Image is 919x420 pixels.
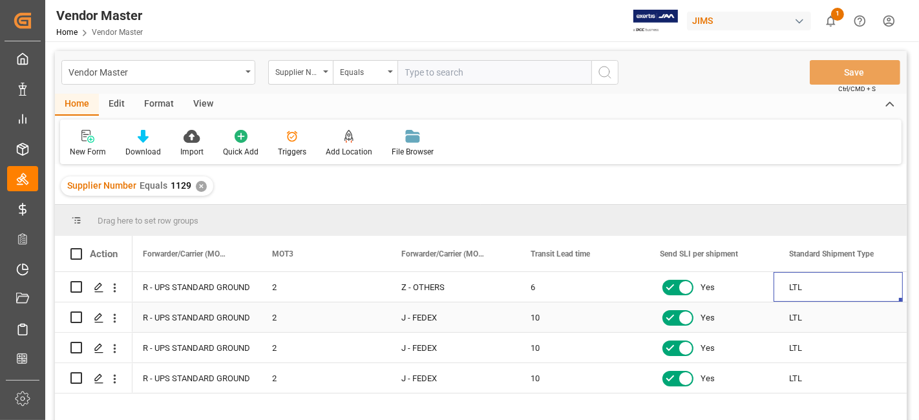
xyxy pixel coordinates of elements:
div: Quick Add [223,146,259,158]
div: Press SPACE to select this row. [55,302,132,333]
div: Format [134,94,184,116]
button: show 1 new notifications [816,6,845,36]
button: JIMS [687,8,816,33]
div: Z - OTHERS [401,273,500,302]
div: File Browser [392,146,434,158]
div: Import [180,146,204,158]
button: Help Center [845,6,874,36]
div: 10 [515,363,644,393]
span: 1129 [171,180,191,191]
div: 2 [257,333,386,362]
div: LTL [789,303,887,333]
div: 2 [257,363,386,393]
span: MOT3 [272,249,293,258]
button: Save [810,60,900,85]
div: R - UPS STANDARD GROUND [143,333,241,363]
div: Vendor Master [69,63,241,79]
div: Supplier Number [275,63,319,78]
div: R - UPS STANDARD GROUND [143,364,241,394]
div: New Form [70,146,106,158]
span: Ctrl/CMD + S [838,84,876,94]
div: Press SPACE to select this row. [55,272,132,302]
div: Home [55,94,99,116]
div: Add Location [326,146,372,158]
a: Home [56,28,78,37]
div: R - UPS STANDARD GROUND [143,273,241,302]
div: Press SPACE to select this row. [55,333,132,363]
span: Yes [701,333,715,363]
input: Type to search [397,60,591,85]
button: open menu [333,60,397,85]
div: 10 [515,302,644,332]
div: LTL [789,273,887,302]
div: J - FEDEX [401,364,500,394]
span: Yes [701,273,715,302]
span: Yes [701,364,715,394]
span: 1 [831,8,844,21]
div: 10 [515,333,644,362]
span: Yes [701,303,715,333]
div: View [184,94,223,116]
span: Equals [140,180,167,191]
span: Send SLI per shipment [660,249,738,258]
div: Action [90,248,118,260]
button: open menu [61,60,255,85]
span: Supplier Number [67,180,136,191]
span: Standard Shipment Type [789,249,874,258]
div: Vendor Master [56,6,143,25]
button: open menu [268,60,333,85]
div: 6 [515,272,644,302]
div: 2 [257,272,386,302]
span: Drag here to set row groups [98,216,198,226]
span: Forwarder/Carrier (MOT2) [143,249,229,258]
div: LTL [789,333,887,363]
div: Equals [340,63,384,78]
div: J - FEDEX [401,333,500,363]
div: Edit [99,94,134,116]
div: 2 [257,302,386,332]
div: ✕ [196,181,207,192]
div: J - FEDEX [401,303,500,333]
div: Download [125,146,161,158]
div: Press SPACE to select this row. [55,363,132,394]
div: Triggers [278,146,306,158]
button: search button [591,60,618,85]
img: Exertis%20JAM%20-%20Email%20Logo.jpg_1722504956.jpg [633,10,678,32]
span: Transit Lead time [531,249,590,258]
div: R - UPS STANDARD GROUND [143,303,241,333]
div: JIMS [687,12,811,30]
div: LTL [789,364,887,394]
span: Forwarder/Carrier (MOT3) [401,249,488,258]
